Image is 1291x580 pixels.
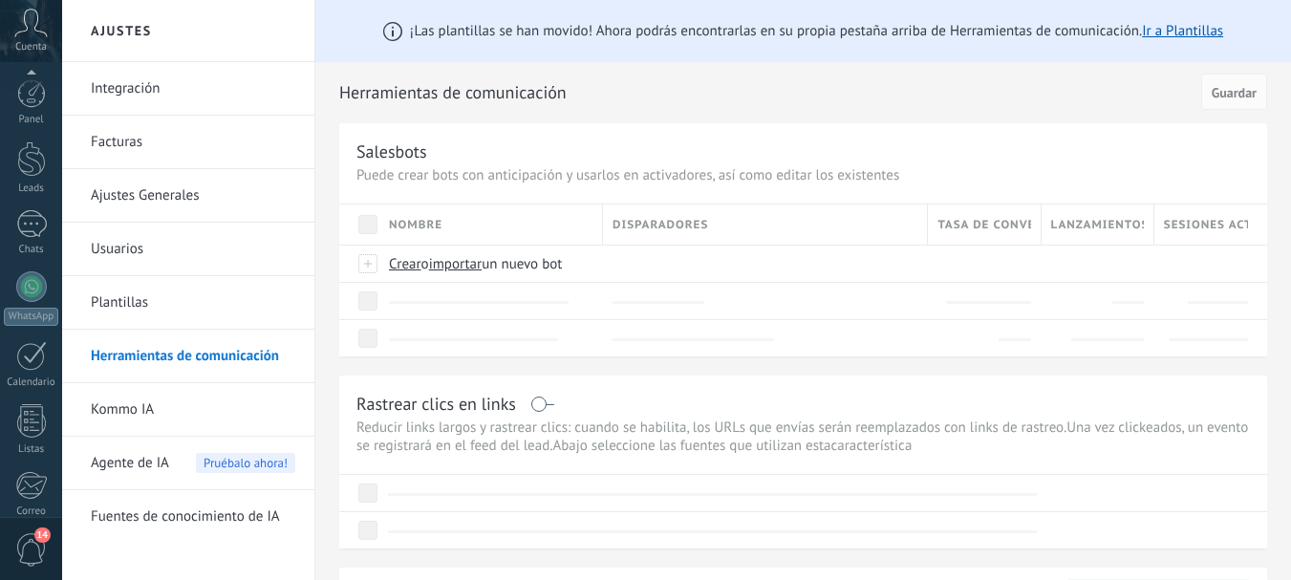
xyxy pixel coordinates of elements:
[62,437,314,490] li: Agente de IA
[1212,86,1257,99] span: Guardar
[91,169,295,223] a: Ajustes Generales
[613,216,708,234] span: Disparadores
[4,505,59,518] div: Correo
[91,116,295,169] a: Facturas
[4,183,59,195] div: Leads
[4,244,59,256] div: Chats
[356,393,516,415] div: Rastrear clics en links
[937,216,1030,234] span: Tasa de conversión
[389,216,442,234] span: Nombre
[196,453,295,473] span: Pruébalo ahora!
[356,419,1250,455] p: Reducir links largos y rastrear clics: cuando se habilita, los URLs que envías serán reemplazados...
[356,166,1250,184] p: Puede crear bots con anticipación y usarlos en activadores, así como editar los existentes
[4,114,59,126] div: Panel
[410,22,1223,40] span: ¡Las plantillas se han movido! Ahora podrás encontrarlas en su propia pestaña arriba de Herramien...
[389,255,421,273] span: Crear
[4,308,58,326] div: WhatsApp
[4,443,59,456] div: Listas
[91,223,295,276] a: Usuarios
[62,383,314,437] li: Kommo IA
[482,255,562,273] span: un nuevo bot
[356,140,427,162] div: Salesbots
[62,62,314,116] li: Integración
[1201,74,1267,110] button: Guardar
[91,383,295,437] a: Kommo IA
[62,223,314,276] li: Usuarios
[62,330,314,383] li: Herramientas de comunicación
[91,437,169,490] span: Agente de IA
[429,255,483,273] span: importar
[1164,216,1248,234] span: Sesiones activas
[62,116,314,169] li: Facturas
[1051,216,1144,234] span: Lanzamientos totales
[34,527,51,543] span: 14
[62,169,314,223] li: Ajustes Generales
[62,276,314,330] li: Plantillas
[91,62,295,116] a: Integración
[15,41,47,54] span: Cuenta
[1142,22,1223,40] a: Ir a Plantillas
[91,330,295,383] a: Herramientas de comunicación
[339,74,1194,112] h2: Herramientas de comunicación
[4,376,59,389] div: Calendario
[91,437,295,490] a: Agente de IAPruébalo ahora!
[62,490,314,543] li: Fuentes de conocimiento de IA
[91,276,295,330] a: Plantillas
[91,490,295,544] a: Fuentes de conocimiento de IA
[421,255,429,273] span: o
